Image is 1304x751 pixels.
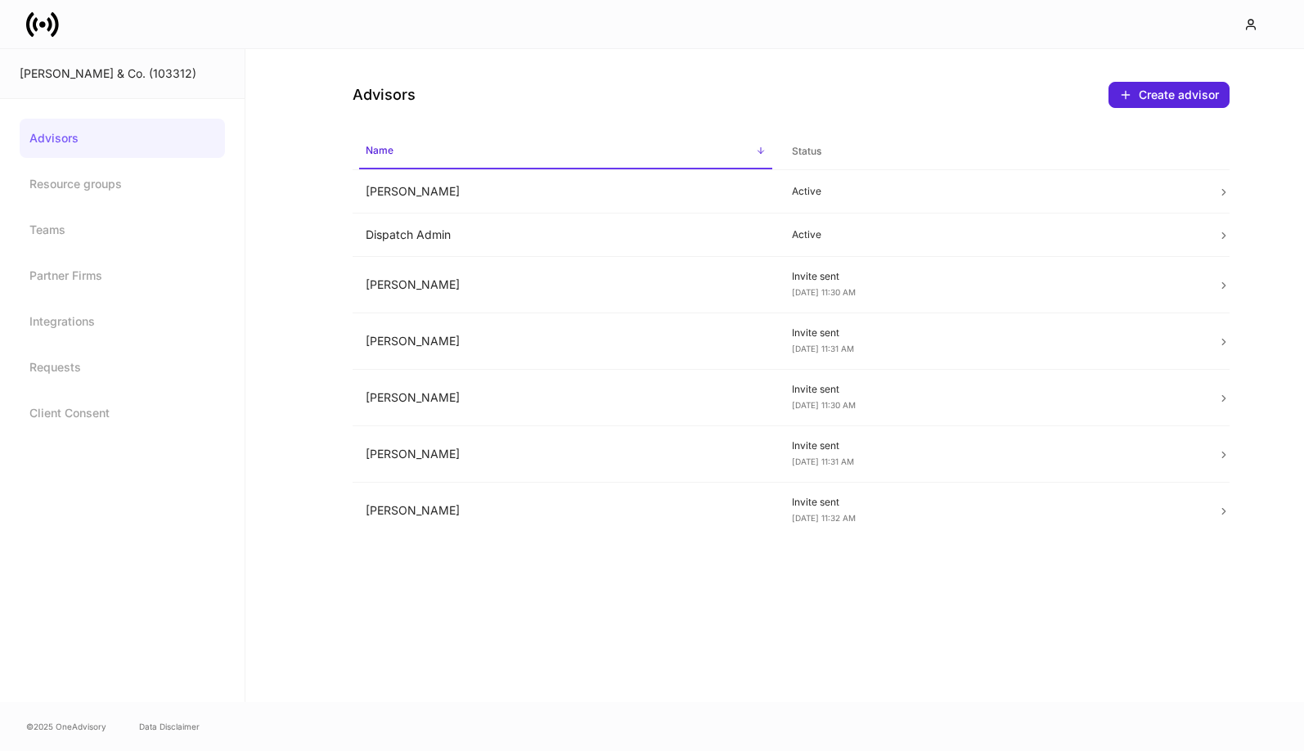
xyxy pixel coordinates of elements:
[785,135,1198,169] span: Status
[792,400,856,410] span: [DATE] 11:30 AM
[792,456,854,466] span: [DATE] 11:31 AM
[26,720,106,733] span: © 2025 OneAdvisory
[353,370,779,426] td: [PERSON_NAME]
[792,270,1192,283] p: Invite sent
[20,119,225,158] a: Advisors
[792,326,1192,340] p: Invite sent
[792,287,856,297] span: [DATE] 11:30 AM
[353,214,779,257] td: Dispatch Admin
[359,134,772,169] span: Name
[1108,82,1230,108] button: Create advisor
[792,513,856,523] span: [DATE] 11:32 AM
[20,164,225,204] a: Resource groups
[353,85,416,105] h4: Advisors
[353,313,779,370] td: [PERSON_NAME]
[1119,88,1219,101] div: Create advisor
[353,170,779,214] td: [PERSON_NAME]
[353,426,779,483] td: [PERSON_NAME]
[20,348,225,387] a: Requests
[20,256,225,295] a: Partner Firms
[353,257,779,313] td: [PERSON_NAME]
[139,720,200,733] a: Data Disclaimer
[20,302,225,341] a: Integrations
[20,210,225,250] a: Teams
[792,228,1192,241] p: Active
[353,483,779,539] td: [PERSON_NAME]
[792,143,821,159] h6: Status
[792,185,1192,198] p: Active
[792,496,1192,509] p: Invite sent
[366,142,393,158] h6: Name
[792,439,1192,452] p: Invite sent
[20,393,225,433] a: Client Consent
[792,344,854,353] span: [DATE] 11:31 AM
[792,383,1192,396] p: Invite sent
[20,65,225,82] div: [PERSON_NAME] & Co. (103312)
